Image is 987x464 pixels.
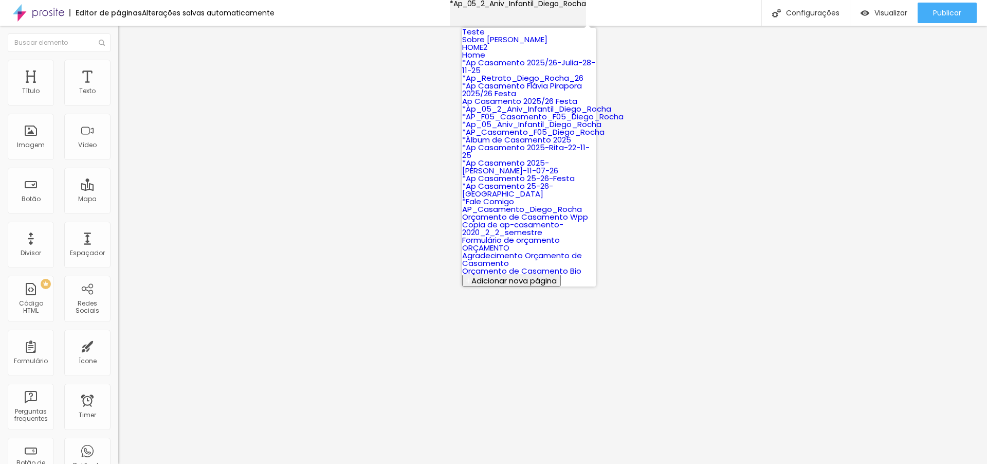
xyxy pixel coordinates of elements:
span: Publicar [933,9,961,17]
a: *Ap Casamento 25-26-Festa [462,173,575,184]
a: HOME2 [462,42,487,52]
a: *Ap Casamento 2025/26-Julia-28-11-25 [462,57,595,76]
a: *Ap_05_Aniv_Infantil_Diego_Rocha [462,119,601,130]
div: Redes Sociais [67,300,107,315]
img: Icone [99,40,105,46]
a: *Fale Comigo [462,196,514,207]
a: Ap Casamento 2025/26 Festa [462,96,577,106]
a: *Ap Casamento 2025-[PERSON_NAME]-11-07-26 [462,157,558,176]
span: Adicionar nova página [471,275,557,286]
div: Imagem [17,141,45,149]
button: Publicar [918,3,977,23]
a: *Ap_Retrato_Diego_Rocha_26 [462,73,583,83]
a: Home [462,49,485,60]
div: Alterações salvas automaticamente [142,9,275,16]
a: Teste [462,26,485,37]
input: Buscar elemento [8,33,111,52]
a: Agradecimento Orçamento de Casamento [462,250,582,269]
div: Vídeo [78,141,97,149]
button: Visualizar [850,3,918,23]
iframe: Editor [118,26,987,464]
div: Editor de páginas [69,9,142,16]
img: view-1.svg [861,9,869,17]
div: Divisor [21,249,41,257]
a: *Ap_05_2_Aniv_Infantil_Diego_Rocha [462,103,611,114]
div: Espaçador [70,249,105,257]
div: Texto [79,87,96,95]
div: Título [22,87,40,95]
a: Orçamento de Casamento Bio [462,265,581,276]
div: Código HTML [10,300,51,315]
a: *Ap Casamento 2025-Rita-22-11-25 [462,142,590,160]
div: Perguntas frequentes [10,408,51,423]
a: *AP_F05_Casamento_F05_Diego_Rocha [462,111,624,122]
div: Ícone [79,358,97,365]
a: Orçamento de Casamento Wpp [462,211,588,222]
a: Sobre [PERSON_NAME] [462,34,547,45]
a: Copia de ap-casamento-2020_2_2_semestre [462,219,563,238]
div: Formulário [14,358,48,365]
span: Visualizar [874,9,907,17]
img: Icone [772,9,781,17]
div: Timer [79,412,96,419]
a: ORÇAMENTO [462,242,509,253]
a: *Álbum de Casamento 2025 [462,134,571,145]
a: AP_Casamento_Diego_Rocha [462,204,582,215]
a: *Ap Casamento 25-26-[GEOGRAPHIC_DATA] [462,181,553,199]
button: Adicionar nova página [462,275,561,287]
div: Botão [22,195,41,203]
a: *AP_Casamento_F05_Diego_Rocha [462,127,605,137]
a: Formulário de orçamento [462,235,560,245]
div: Mapa [78,195,97,203]
a: *Ap Casamento Flávia Pirapora 2025/26 Festa [462,80,582,99]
